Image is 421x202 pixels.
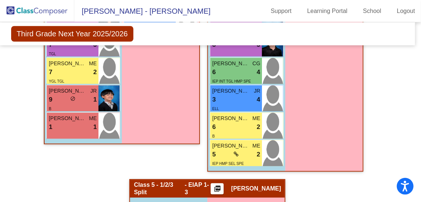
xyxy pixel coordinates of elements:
[301,5,354,17] a: Learning Portal
[49,60,86,67] span: [PERSON_NAME]
[231,185,281,192] span: [PERSON_NAME]
[252,115,260,122] span: ME
[252,60,260,67] span: CG
[391,5,421,17] a: Logout
[89,115,97,122] span: ME
[212,87,249,95] span: [PERSON_NAME]
[134,181,185,196] span: Class 5 - 1/2/3 Split
[89,60,97,67] span: ME
[49,52,56,56] span: TGL
[212,134,215,138] span: B
[252,142,260,150] span: ME
[212,107,219,111] span: ELL
[93,95,97,105] span: 1
[265,5,298,17] a: Support
[93,67,97,77] span: 2
[49,87,86,95] span: [PERSON_NAME]
[212,122,216,132] span: 6
[212,142,249,150] span: [PERSON_NAME]
[93,122,97,132] span: 1
[257,122,260,132] span: 2
[49,67,52,77] span: 7
[212,150,216,159] span: 5
[49,95,52,105] span: 9
[49,79,64,83] span: YGL TGL
[11,26,133,42] span: Third Grade Next Year 2025/2026
[185,181,211,196] span: - EIAP 1-3
[211,183,224,194] button: Print Students Details
[49,115,86,122] span: [PERSON_NAME]
[49,107,51,111] span: B
[212,60,249,67] span: [PERSON_NAME]
[257,95,260,105] span: 4
[212,115,249,122] span: [PERSON_NAME]
[254,87,260,95] span: JR
[70,96,75,101] span: do_not_disturb_alt
[257,67,260,77] span: 4
[212,162,244,166] span: IEP HMP SEL SPE
[357,5,387,17] a: School
[90,87,97,95] span: JR
[49,122,52,132] span: 1
[213,185,222,195] mat-icon: picture_as_pdf
[212,95,216,105] span: 3
[257,150,260,159] span: 2
[74,5,211,17] span: [PERSON_NAME] - [PERSON_NAME]
[212,79,251,83] span: IEP INT TGL HMP SPE
[212,67,216,77] span: 6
